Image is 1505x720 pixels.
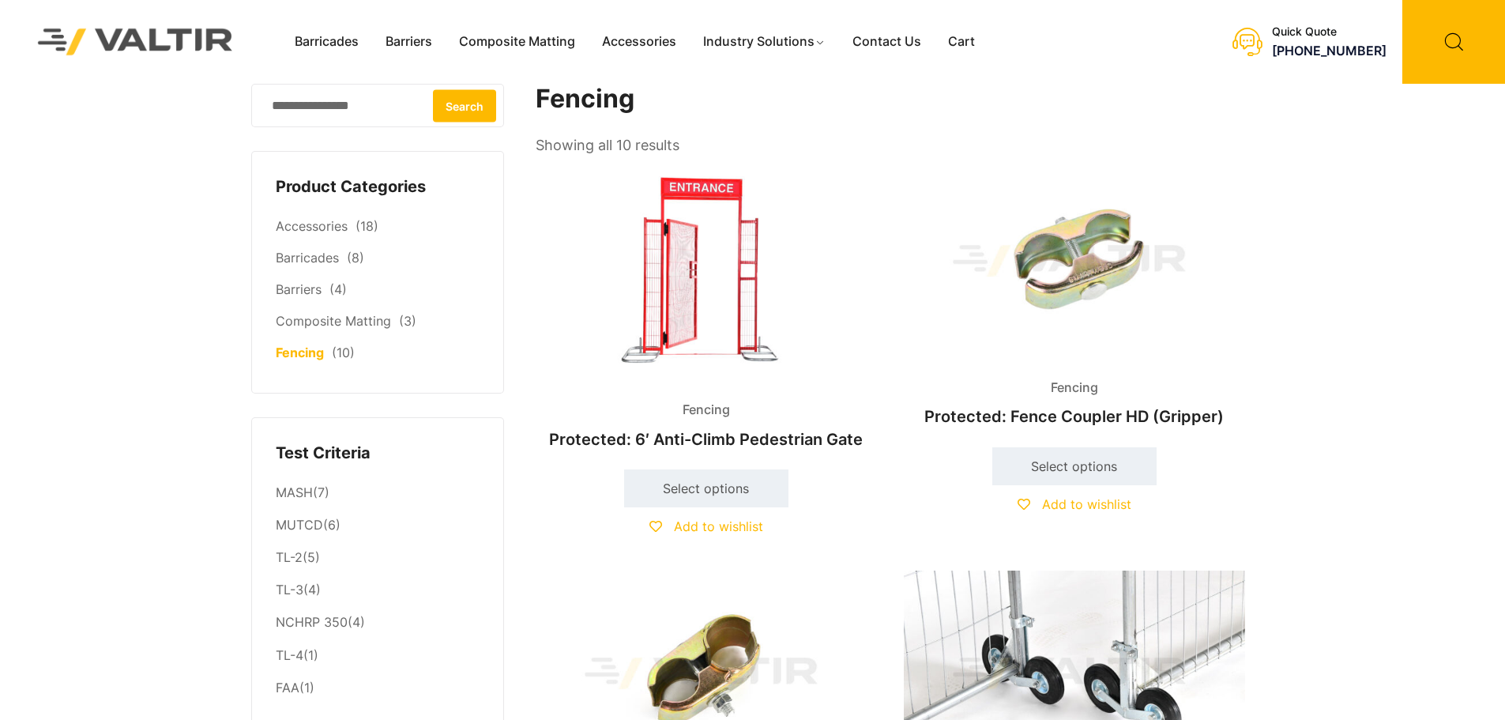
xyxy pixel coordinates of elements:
h1: Fencing [536,84,1247,115]
a: NCHRP 350 [276,614,348,630]
a: Cart [935,30,988,54]
span: (18) [356,218,378,234]
a: FencingProtected: Fence Coupler HD (Gripper) [904,158,1245,434]
a: Select options for “6' Anti-Climb Pedestrian Gate” [624,469,788,507]
a: Add to wishlist [649,518,763,534]
a: Barriers [372,30,446,54]
a: Add to wishlist [1018,496,1131,512]
a: Industry Solutions [690,30,839,54]
a: TL-4 [276,647,303,663]
button: Search [433,89,496,122]
span: Add to wishlist [1042,496,1131,512]
li: (7) [276,477,480,509]
span: Fencing [671,398,742,422]
li: (5) [276,542,480,575]
li: (1) [276,639,480,672]
span: Add to wishlist [674,518,763,534]
h2: Protected: 6′ Anti-Climb Pedestrian Gate [536,422,877,457]
a: TL-3 [276,582,303,597]
a: Select options for “Fence Coupler HD (Gripper)” [992,447,1157,485]
a: Fencing [276,345,324,360]
a: FencingProtected: 6′ Anti-Climb Pedestrian Gate [536,158,877,457]
a: MASH [276,484,313,500]
li: (4) [276,575,480,607]
li: (6) [276,510,480,542]
h4: Product Categories [276,175,480,199]
a: Barricades [276,250,339,266]
div: Quick Quote [1272,25,1386,39]
a: Barriers [276,281,322,297]
a: [PHONE_NUMBER] [1272,43,1386,58]
a: Composite Matting [276,313,391,329]
a: Accessories [589,30,690,54]
img: Valtir Rentals [17,8,254,75]
a: FAA [276,680,299,695]
li: (1) [276,672,480,700]
a: MUTCD [276,517,323,533]
span: Fencing [1039,376,1110,400]
a: Composite Matting [446,30,589,54]
span: (3) [399,313,416,329]
a: Barricades [281,30,372,54]
li: (4) [276,607,480,639]
a: TL-2 [276,549,303,565]
span: (10) [332,345,355,360]
span: (8) [347,250,364,266]
a: Accessories [276,218,348,234]
p: Showing all 10 results [536,132,679,159]
h2: Protected: Fence Coupler HD (Gripper) [904,399,1245,434]
a: Contact Us [839,30,935,54]
h4: Test Criteria [276,442,480,466]
span: (4) [329,281,347,297]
